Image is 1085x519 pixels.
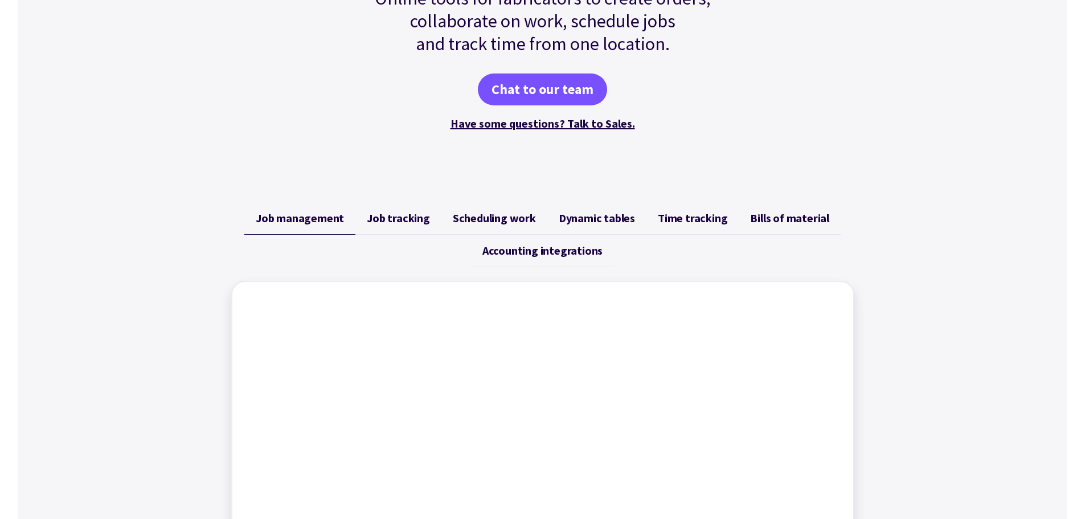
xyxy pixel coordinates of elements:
[453,211,536,225] span: Scheduling work
[658,211,727,225] span: Time tracking
[482,244,603,258] span: Accounting integrations
[559,211,635,225] span: Dynamic tables
[451,116,635,130] a: Have some questions? Talk to Sales.
[367,211,430,225] span: Job tracking
[256,211,344,225] span: Job management
[750,211,829,225] span: Bills of material
[478,73,607,105] a: Chat to our team
[890,396,1085,519] iframe: Chat Widget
